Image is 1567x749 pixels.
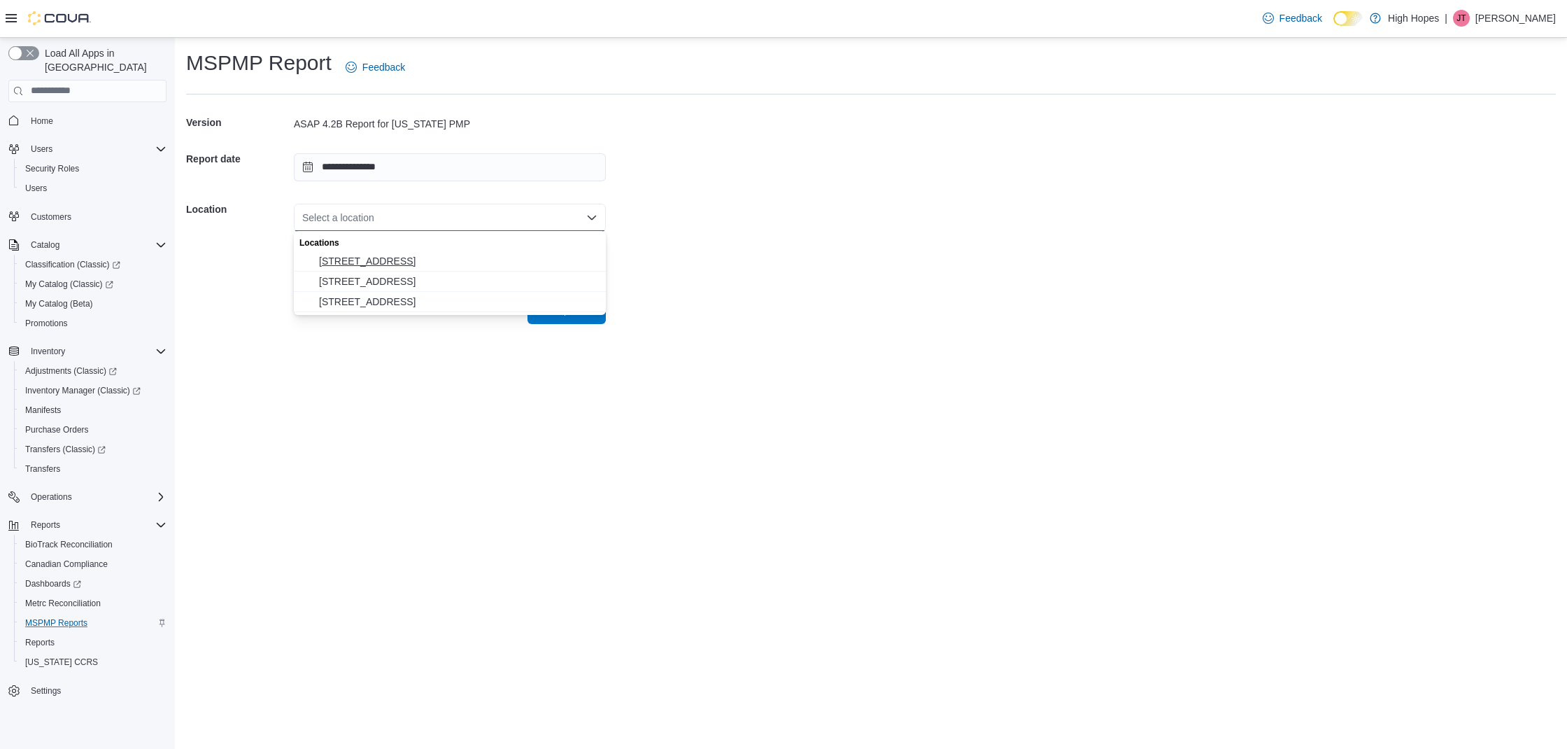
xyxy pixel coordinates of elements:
[25,237,166,253] span: Catalog
[3,111,172,131] button: Home
[14,314,172,333] button: Promotions
[294,231,606,251] div: Locations
[20,402,166,419] span: Manifests
[302,209,304,226] input: Accessible screen reader label
[25,208,166,225] span: Customers
[14,159,172,178] button: Security Roles
[25,343,166,360] span: Inventory
[25,517,166,533] span: Reports
[20,595,166,612] span: Metrc Reconciliation
[1333,11,1363,26] input: Dark Mode
[186,195,291,223] h5: Location
[20,180,52,197] a: Users
[31,211,71,223] span: Customers
[14,535,172,554] button: BioTrack Reconciliation
[1388,10,1439,27] p: High Hopes
[20,295,99,312] a: My Catalog (Beta)
[14,574,172,594] a: Dashboards
[14,633,172,652] button: Reports
[25,405,61,416] span: Manifests
[1279,11,1322,25] span: Feedback
[20,160,166,177] span: Security Roles
[319,274,597,288] span: [STREET_ADDRESS]
[25,259,120,270] span: Classification (Classic)
[20,402,66,419] a: Manifests
[14,400,172,420] button: Manifests
[14,361,172,381] a: Adjustments (Classic)
[25,578,81,589] span: Dashboards
[25,318,68,329] span: Promotions
[20,180,166,197] span: Users
[31,519,60,531] span: Reports
[25,113,59,129] a: Home
[25,298,93,309] span: My Catalog (Beta)
[20,615,166,631] span: MSPMP Reports
[294,292,606,312] button: 834 Highway 19 N
[20,256,166,273] span: Classification (Classic)
[20,634,60,651] a: Reports
[14,381,172,400] a: Inventory Manager (Classic)
[294,251,606,272] button: 1201 N Gloster St
[20,441,166,458] span: Transfers (Classic)
[186,145,291,173] h5: Report date
[3,680,172,701] button: Settings
[14,554,172,574] button: Canadian Compliance
[319,295,597,309] span: [STREET_ADDRESS]
[20,363,122,379] a: Adjustments (Classic)
[20,382,166,399] span: Inventory Manager (Classic)
[25,279,113,290] span: My Catalog (Classic)
[20,634,166,651] span: Reports
[25,141,166,157] span: Users
[20,276,166,293] span: My Catalog (Classic)
[25,489,78,505] button: Operations
[25,183,47,194] span: Users
[20,276,119,293] a: My Catalog (Classic)
[14,459,172,479] button: Transfers
[340,53,411,81] a: Feedback
[20,363,166,379] span: Adjustments (Classic)
[25,141,58,157] button: Users
[3,235,172,255] button: Catalog
[20,654,104,671] a: [US_STATE] CCRS
[14,255,172,274] a: Classification (Classic)
[14,613,172,633] button: MSPMP Reports
[25,657,98,668] span: [US_STATE] CCRS
[20,575,87,592] a: Dashboards
[20,536,118,553] a: BioTrack Reconciliation
[39,46,166,74] span: Load All Apps in [GEOGRAPHIC_DATA]
[20,256,126,273] a: Classification (Classic)
[14,178,172,198] button: Users
[20,382,146,399] a: Inventory Manager (Classic)
[25,385,141,396] span: Inventory Manager (Classic)
[1456,10,1466,27] span: JT
[25,463,60,475] span: Transfers
[25,489,166,505] span: Operations
[294,153,606,181] input: Press the down key to open a popover containing a calendar.
[14,440,172,459] a: Transfers (Classic)
[25,682,166,699] span: Settings
[31,143,52,155] span: Users
[25,444,106,455] span: Transfers (Classic)
[186,108,291,136] h5: Version
[20,575,166,592] span: Dashboards
[3,139,172,159] button: Users
[20,441,111,458] a: Transfers (Classic)
[31,115,53,127] span: Home
[8,105,166,738] nav: Complex example
[3,342,172,361] button: Inventory
[20,615,93,631] a: MSPMP Reports
[31,346,65,357] span: Inventory
[14,274,172,294] a: My Catalog (Classic)
[31,491,72,503] span: Operations
[25,365,117,377] span: Adjustments (Classic)
[25,424,89,435] span: Purchase Orders
[25,617,87,629] span: MSPMP Reports
[14,294,172,314] button: My Catalog (Beta)
[20,421,166,438] span: Purchase Orders
[20,556,113,573] a: Canadian Compliance
[25,637,55,648] span: Reports
[186,49,332,77] h1: MSPMP Report
[25,539,113,550] span: BioTrack Reconciliation
[20,315,166,332] span: Promotions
